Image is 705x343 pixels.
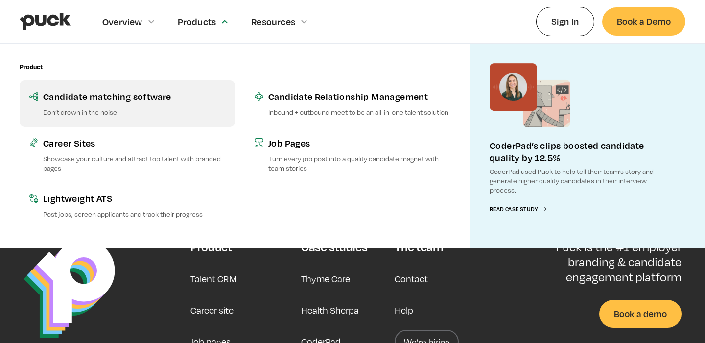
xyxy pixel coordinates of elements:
div: Candidate Relationship Management [268,90,450,102]
div: Products [178,16,216,27]
div: CoderPad’s clips boosted candidate quality by 12.5% [490,139,666,164]
a: Help [395,298,413,322]
a: Health Sherpa [301,298,359,322]
div: Overview [102,16,142,27]
a: Contact [395,267,428,291]
a: Career SitesShowcase your culture and attract top talent with branded pages [20,127,235,182]
a: Job PagesTurn every job post into a quality candidate magnet with team stories [245,127,460,182]
a: CoderPad’s clips boosted candidate quality by 12.5%CoderPad used Puck to help tell their team’s s... [470,44,685,248]
a: Sign In [536,7,594,36]
a: Candidate matching softwareDon’t drown in the noise [20,80,235,126]
a: Talent CRM [190,267,237,291]
a: Career site [190,298,234,322]
a: Candidate Relationship ManagementInbound + outbound meet to be an all-in-one talent solution [245,80,460,126]
div: Resources [251,16,295,27]
img: Puck Logo [23,240,115,338]
div: Career Sites [43,137,225,149]
a: Book a Demo [602,7,685,35]
p: Puck is the #1 employer branding & candidate engagement platform [524,240,681,284]
p: Turn every job post into a quality candidate magnet with team stories [268,154,450,172]
div: Candidate matching software [43,90,225,102]
p: Showcase your culture and attract top talent with branded pages [43,154,225,172]
a: Thyme Care [301,267,350,291]
p: CoderPad used Puck to help tell their team’s story and generate higher quality candidates in thei... [490,167,666,195]
div: Lightweight ATS [43,192,225,204]
p: Inbound + outbound meet to be an all-in-one talent solution [268,107,450,117]
p: Don’t drown in the noise [43,107,225,117]
div: Job Pages [268,137,450,149]
a: Lightweight ATSPost jobs, screen applicants and track their progress [20,182,235,228]
p: Post jobs, screen applicants and track their progress [43,209,225,219]
div: Read Case Study [490,206,538,213]
div: Product [20,63,43,71]
a: Book a demo [599,300,681,328]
